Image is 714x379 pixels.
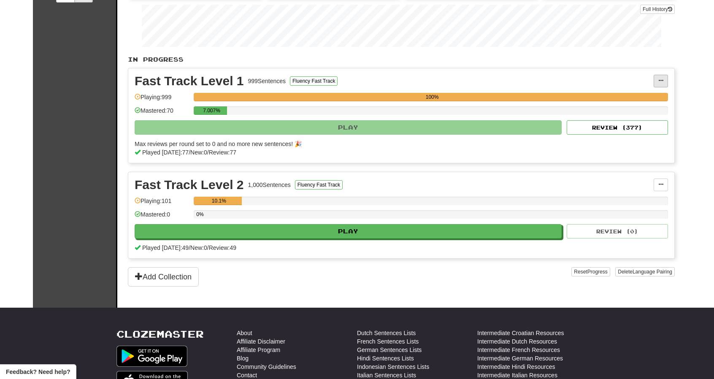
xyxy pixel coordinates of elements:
div: 999 Sentences [248,77,286,85]
a: Intermediate Hindi Resources [477,363,555,371]
a: Affiliate Disclaimer [237,337,285,346]
button: Review (0) [567,224,668,238]
div: Max reviews per round set to 0 and no more new sentences! 🎉 [135,140,663,148]
button: Fluency Fast Track [295,180,343,189]
span: Progress [587,269,608,275]
button: Review (377) [567,120,668,135]
div: 7.007% [196,106,227,115]
span: Language Pairing [633,269,672,275]
img: Get it on Google Play [116,346,187,367]
div: Mastered: 70 [135,106,189,120]
span: / [189,244,190,251]
a: Clozemaster [116,329,204,339]
div: 1,000 Sentences [248,181,291,189]
button: Play [135,224,562,238]
a: Intermediate French Resources [477,346,560,354]
button: Play [135,120,562,135]
div: 100% [196,93,668,101]
p: In Progress [128,55,675,64]
a: Affiliate Program [237,346,280,354]
div: Playing: 999 [135,93,189,107]
button: ResetProgress [571,267,610,276]
button: Fluency Fast Track [290,76,338,86]
span: Open feedback widget [6,368,70,376]
span: / [207,149,209,156]
a: German Sentences Lists [357,346,422,354]
button: DeleteLanguage Pairing [615,267,675,276]
span: Played [DATE]: 49 [142,244,189,251]
a: Blog [237,354,249,363]
span: New: 0 [190,244,207,251]
a: Dutch Sentences Lists [357,329,416,337]
a: Hindi Sentences Lists [357,354,414,363]
a: Community Guidelines [237,363,296,371]
div: Fast Track Level 1 [135,75,244,87]
span: / [189,149,190,156]
span: Played [DATE]: 77 [142,149,189,156]
span: Review: 77 [209,149,236,156]
div: 10.1% [196,197,241,205]
div: Mastered: 0 [135,210,189,224]
span: New: 0 [190,149,207,156]
a: French Sentences Lists [357,337,419,346]
a: Intermediate Dutch Resources [477,337,557,346]
a: Indonesian Sentences Lists [357,363,429,371]
a: About [237,329,252,337]
a: Full History [640,5,675,14]
button: Add Collection [128,267,199,287]
a: Intermediate German Resources [477,354,563,363]
span: Review: 49 [209,244,236,251]
span: / [207,244,209,251]
div: Playing: 101 [135,197,189,211]
a: Intermediate Croatian Resources [477,329,564,337]
div: Fast Track Level 2 [135,179,244,191]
